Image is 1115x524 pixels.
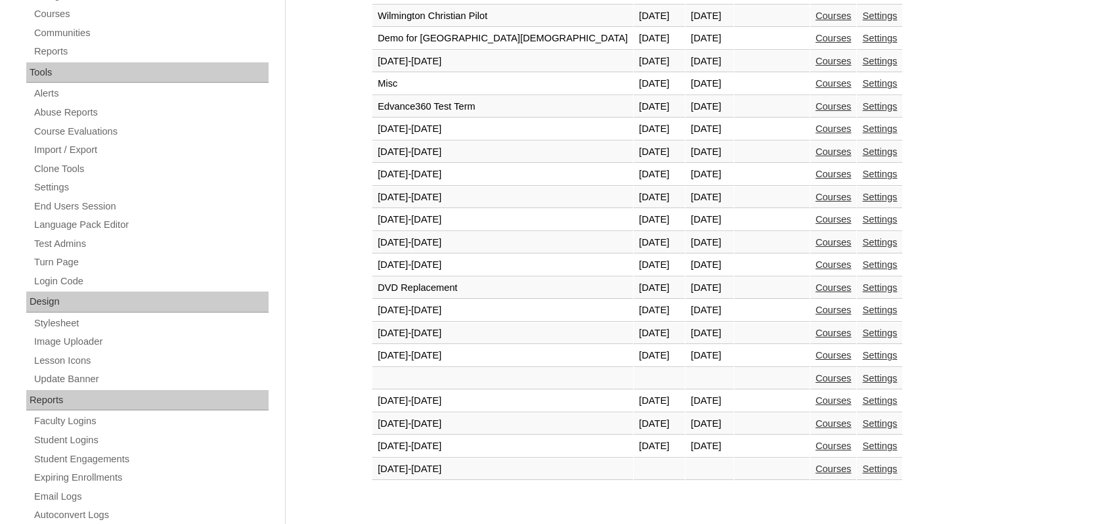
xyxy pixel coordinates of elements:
a: Abuse Reports [33,104,269,121]
a: Courses [816,395,852,406]
a: Settings [862,237,897,248]
a: Email Logs [33,489,269,505]
a: Courses [816,464,852,474]
a: Courses [816,123,852,134]
a: Settings [862,395,897,406]
td: [DATE] [686,254,733,276]
td: [DATE] [686,141,733,164]
a: Settings [862,214,897,225]
a: Settings [862,373,897,383]
td: [DATE] [634,141,685,164]
td: [DATE] [686,96,733,118]
td: [DATE] [686,413,733,435]
a: Course Evaluations [33,123,269,140]
a: Language Pack Editor [33,217,269,233]
a: End Users Session [33,198,269,215]
a: Courses [816,78,852,89]
td: [DATE] [634,413,685,435]
a: Courses [816,192,852,202]
div: Design [26,292,269,313]
a: Settings [862,169,897,179]
a: Courses [816,259,852,270]
a: Settings [862,282,897,293]
a: Communities [33,25,269,41]
a: Image Uploader [33,334,269,350]
a: Settings [862,464,897,474]
a: Courses [816,56,852,66]
a: Settings [862,328,897,338]
a: Turn Page [33,254,269,271]
td: [DATE]-[DATE] [372,164,633,186]
a: Courses [816,418,852,429]
td: [DATE]-[DATE] [372,413,633,435]
div: Tools [26,62,269,83]
a: Courses [816,214,852,225]
td: [DATE] [686,186,733,209]
a: Courses [816,328,852,338]
a: Settings [862,33,897,43]
td: [DATE] [634,186,685,209]
a: Update Banner [33,371,269,387]
a: Courses [816,101,852,112]
a: Courses [816,146,852,157]
a: Settings [862,305,897,315]
a: Settings [862,11,897,21]
a: Student Engagements [33,451,269,468]
td: [DATE] [634,435,685,458]
a: Alerts [33,85,269,102]
td: [DATE]-[DATE] [372,254,633,276]
td: [DATE] [686,232,733,254]
td: [DATE] [686,435,733,458]
td: [DATE]-[DATE] [372,390,633,412]
a: Reports [33,43,269,60]
a: Login Code [33,273,269,290]
td: [DATE] [634,345,685,367]
td: [DATE] [634,209,685,231]
a: Courses [816,11,852,21]
a: Settings [862,259,897,270]
td: [DATE] [686,299,733,322]
td: [DATE] [686,345,733,367]
td: DVD Replacement [372,277,633,299]
td: [DATE] [686,164,733,186]
td: [DATE] [634,299,685,322]
a: Settings [862,78,897,89]
td: [DATE] [686,277,733,299]
a: Settings [862,101,897,112]
td: [DATE]-[DATE] [372,299,633,322]
a: Clone Tools [33,161,269,177]
td: [DATE]-[DATE] [372,209,633,231]
td: [DATE] [686,73,733,95]
td: [DATE]-[DATE] [372,435,633,458]
td: Demo for [GEOGRAPHIC_DATA][DEMOGRAPHIC_DATA] [372,28,633,50]
a: Settings [33,179,269,196]
a: Courses [816,282,852,293]
td: Wilmington Christian Pilot [372,5,633,28]
a: Faculty Logins [33,413,269,429]
td: [DATE] [686,390,733,412]
td: [DATE]-[DATE] [372,458,633,481]
td: [DATE]-[DATE] [372,232,633,254]
a: Autoconvert Logs [33,507,269,523]
td: [DATE] [634,28,685,50]
a: Settings [862,123,897,134]
td: [DATE] [634,5,685,28]
td: [DATE] [686,28,733,50]
a: Courses [816,33,852,43]
td: Misc [372,73,633,95]
td: [DATE] [634,390,685,412]
a: Courses [816,237,852,248]
a: Courses [33,6,269,22]
a: Courses [816,350,852,360]
a: Settings [862,350,897,360]
td: [DATE] [634,254,685,276]
td: [DATE] [634,51,685,73]
a: Settings [862,418,897,429]
td: [DATE] [634,232,685,254]
td: [DATE]-[DATE] [372,51,633,73]
a: Courses [816,169,852,179]
td: [DATE]-[DATE] [372,118,633,141]
td: [DATE]-[DATE] [372,322,633,345]
td: [DATE] [634,96,685,118]
td: [DATE]-[DATE] [372,186,633,209]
